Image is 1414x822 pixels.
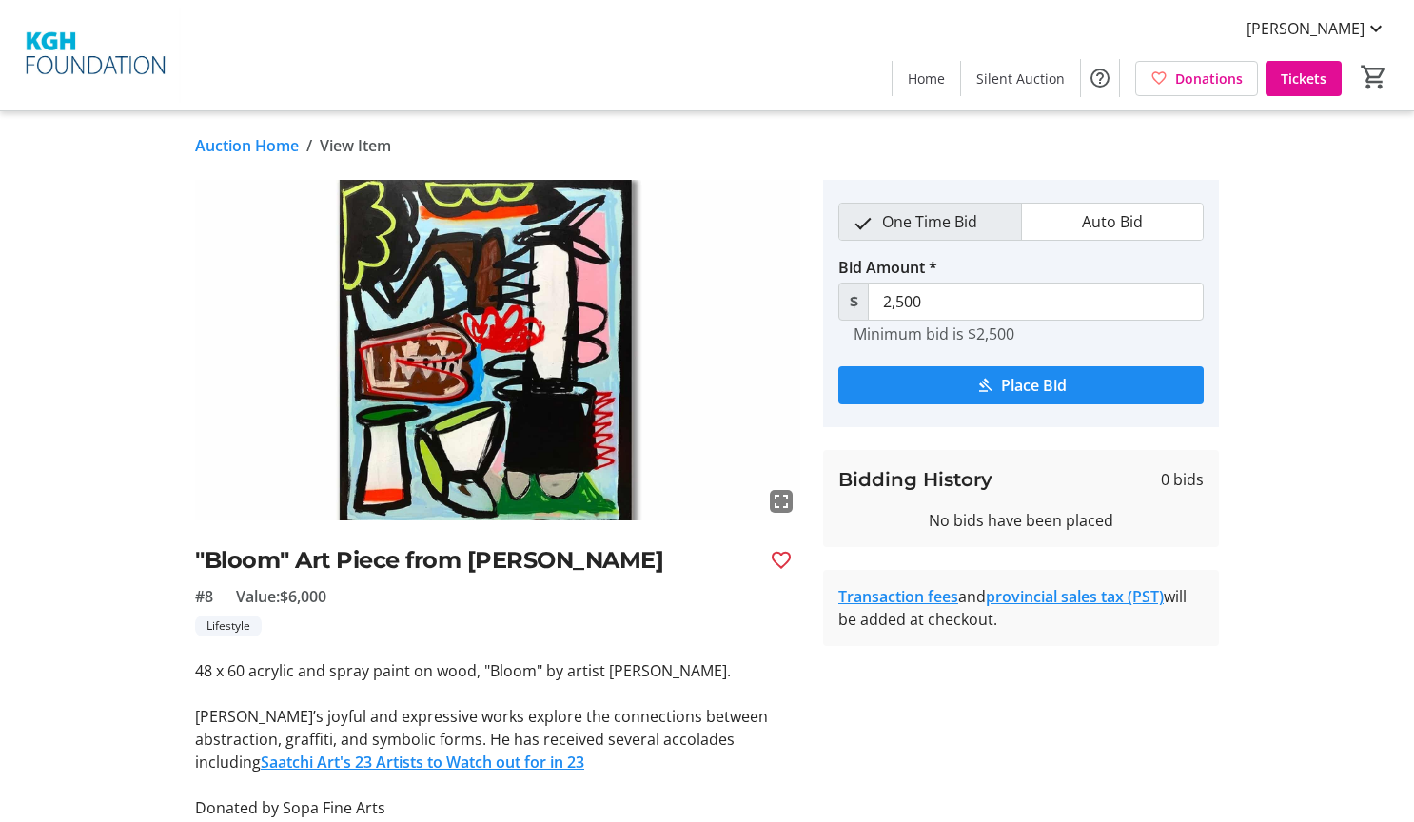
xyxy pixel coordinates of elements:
span: #8 [195,585,213,608]
mat-icon: fullscreen [770,490,793,513]
tr-label-badge: Lifestyle [195,616,262,636]
span: Auto Bid [1070,204,1154,240]
span: Place Bid [1001,374,1067,397]
span: $ [838,283,869,321]
a: Silent Auction [961,61,1080,96]
h3: Bidding History [838,465,992,494]
img: KGH Foundation's Logo [11,8,181,103]
button: Place Bid [838,366,1204,404]
p: Donated by Sopa Fine Arts [195,796,800,819]
span: View Item [320,134,391,157]
p: [PERSON_NAME]’s joyful and expressive works explore the connections between abstraction, graffiti... [195,705,800,773]
span: 0 bids [1161,468,1204,491]
button: Favourite [762,541,800,579]
span: One Time Bid [871,204,989,240]
a: Tickets [1266,61,1342,96]
label: Bid Amount * [838,256,937,279]
span: / [306,134,312,157]
span: Silent Auction [976,68,1065,88]
a: Auction Home [195,134,299,157]
span: Tickets [1281,68,1326,88]
span: Donations [1175,68,1243,88]
h2: "Bloom" Art Piece from [PERSON_NAME] [195,543,755,577]
img: Image [195,180,800,520]
div: No bids have been placed [838,509,1204,532]
a: Donations [1135,61,1258,96]
button: Cart [1357,60,1391,94]
span: [PERSON_NAME] [1247,17,1365,40]
a: Home [893,61,960,96]
a: provincial sales tax (PST) [986,586,1164,607]
p: 48 x 60 acrylic and spray paint on wood, "Bloom" by artist [PERSON_NAME]. [195,659,800,682]
a: Transaction fees [838,586,958,607]
button: Help [1081,59,1119,97]
span: Home [908,68,945,88]
div: and will be added at checkout. [838,585,1204,631]
span: Value: $6,000 [236,585,326,608]
a: Saatchi Art's 23 Artists to Watch out for in 23 [261,752,584,773]
button: [PERSON_NAME] [1231,13,1403,44]
tr-hint: Minimum bid is $2,500 [854,324,1014,343]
